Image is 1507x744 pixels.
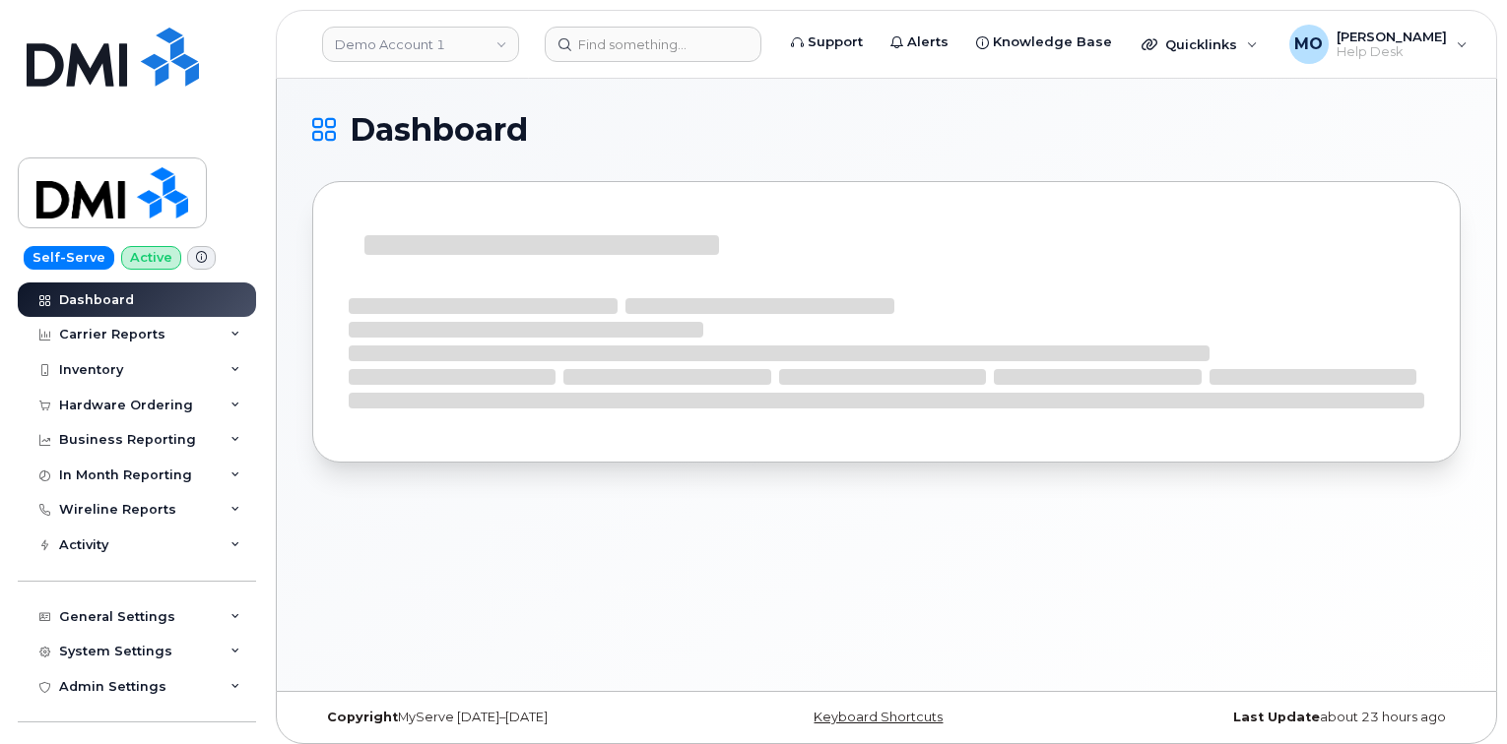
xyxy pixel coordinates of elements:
[350,115,528,145] span: Dashboard
[1233,710,1320,724] strong: Last Update
[814,710,943,724] a: Keyboard Shortcuts
[312,710,695,725] div: MyServe [DATE]–[DATE]
[327,710,398,724] strong: Copyright
[1078,710,1461,725] div: about 23 hours ago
